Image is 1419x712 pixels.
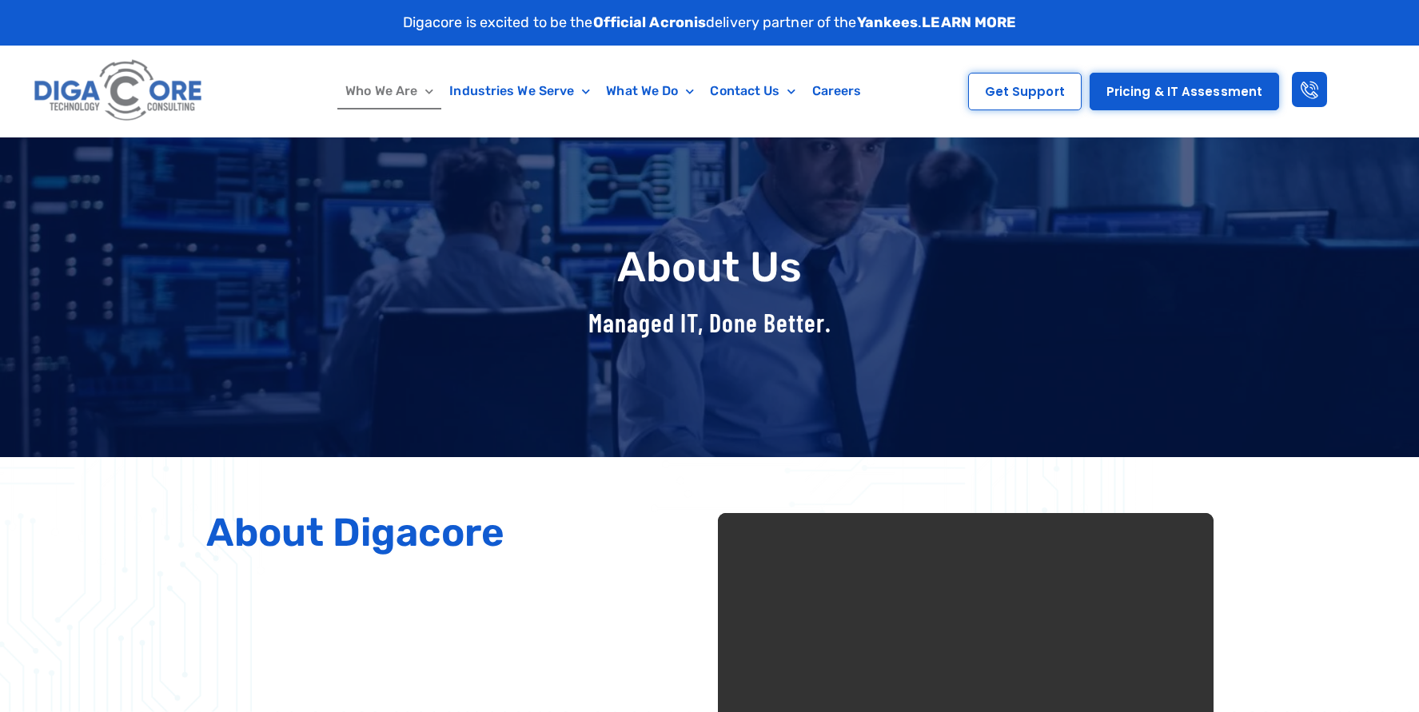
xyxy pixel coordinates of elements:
a: Careers [804,73,870,109]
strong: Official Acronis [593,14,707,31]
h2: About Digacore [206,513,702,552]
span: Managed IT, Done Better. [588,307,831,337]
span: Pricing & IT Assessment [1106,86,1262,97]
a: Industries We Serve [441,73,598,109]
a: What We Do [598,73,702,109]
span: Get Support [985,86,1065,97]
strong: Yankees [857,14,919,31]
nav: Menu [281,73,926,109]
p: Digacore is excited to be the delivery partner of the . [403,12,1017,34]
a: Get Support [968,73,1082,110]
a: Contact Us [702,73,803,109]
h1: About Us [198,245,1222,290]
a: LEARN MORE [922,14,1016,31]
img: Digacore logo 1 [30,54,209,129]
a: Who We Are [337,73,441,109]
a: Pricing & IT Assessment [1090,73,1279,110]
